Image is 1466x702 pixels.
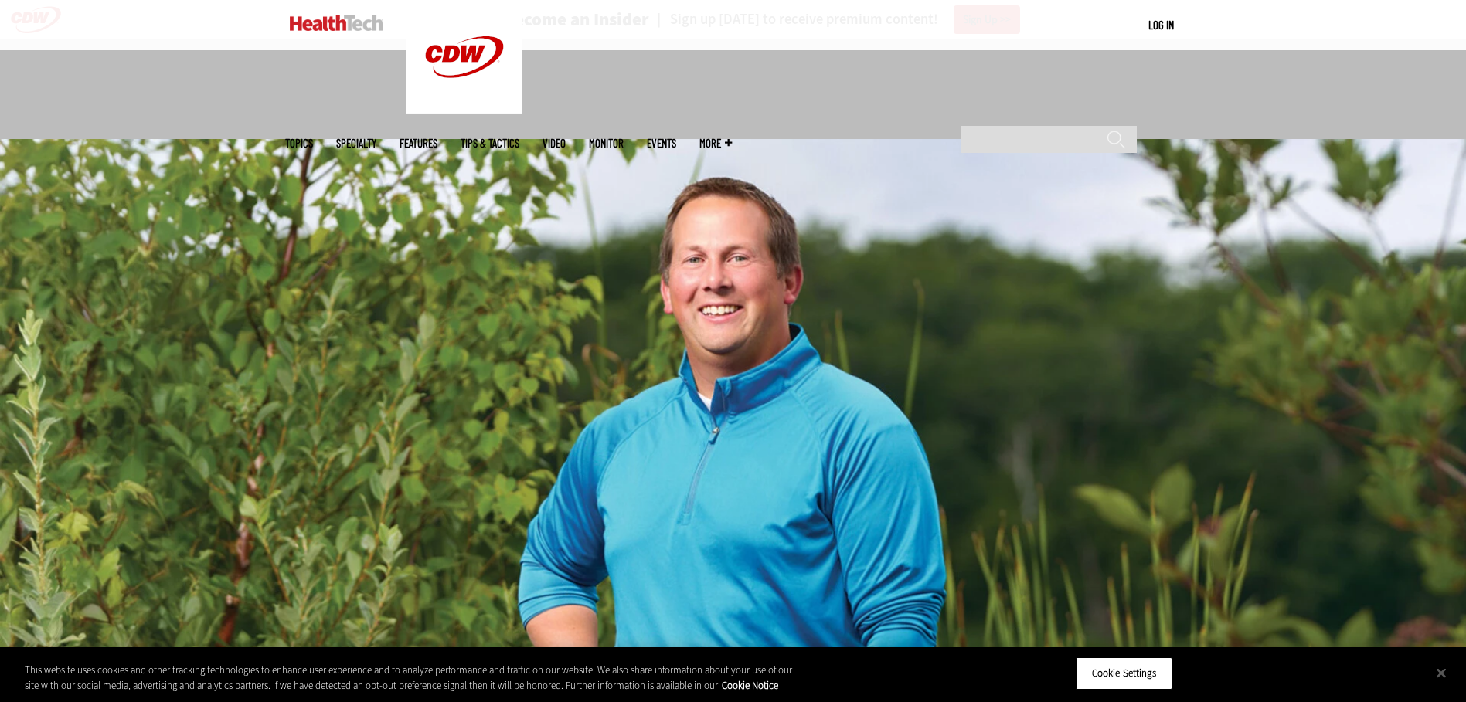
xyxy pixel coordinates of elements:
span: Topics [285,137,313,149]
a: Events [647,137,676,149]
button: Cookie Settings [1076,657,1172,690]
button: Close [1424,656,1458,690]
a: MonITor [589,137,624,149]
a: Video [543,137,566,149]
div: This website uses cookies and other tracking technologies to enhance user experience and to analy... [25,663,806,693]
div: User menu [1148,17,1174,33]
a: CDW [406,102,522,118]
a: Features [400,137,437,149]
a: Log in [1148,18,1174,32]
a: Tips & Tactics [461,137,519,149]
a: More information about your privacy [722,679,778,692]
span: Specialty [336,137,376,149]
img: Home [290,15,383,31]
span: More [699,137,732,149]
